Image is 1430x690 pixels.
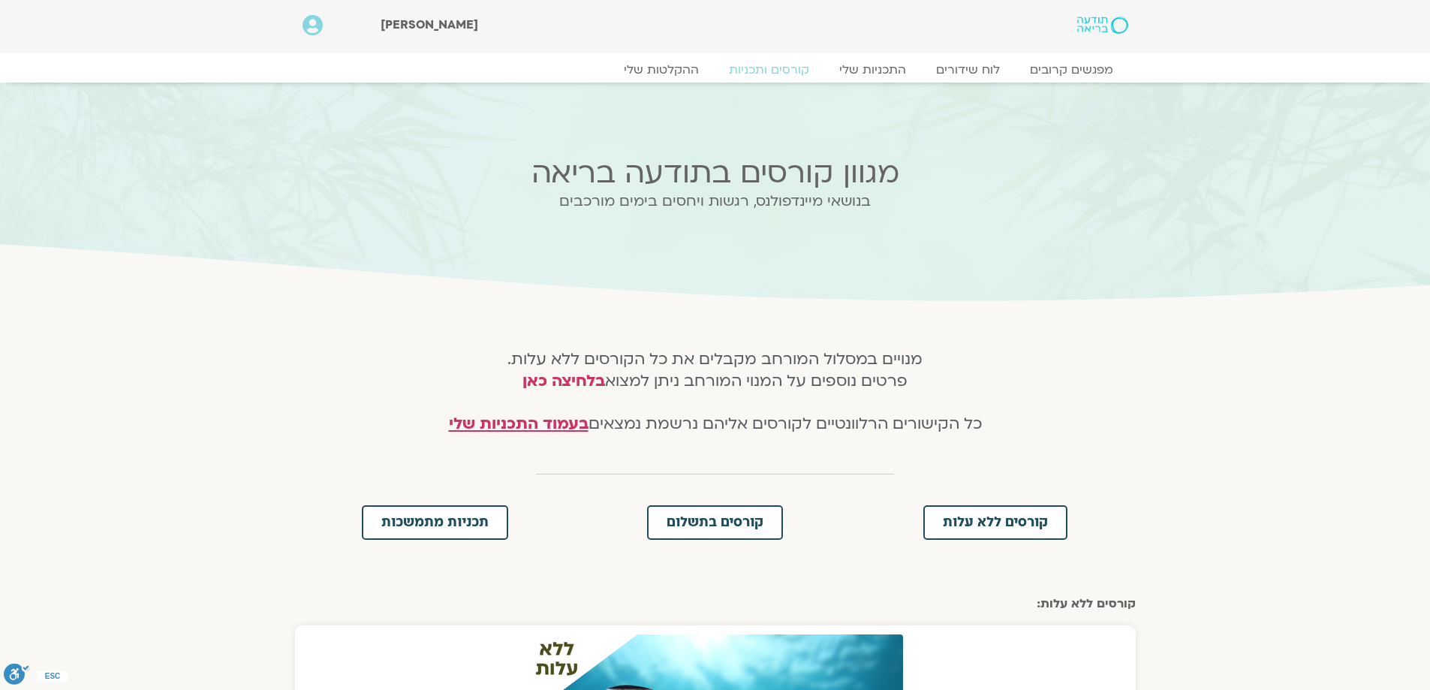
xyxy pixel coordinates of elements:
h2: בנושאי מיינדפולנס, רגשות ויחסים בימים מורכבים [421,193,1010,209]
h4: מנויים במסלול המורחב מקבלים את כל הקורסים ללא עלות. פרטים נוספים על המנוי המורחב ניתן למצוא כל הק... [431,349,999,435]
a: קורסים ותכניות [714,62,824,77]
span: קורסים בתשלום [667,516,763,529]
a: בלחיצה כאן [522,370,605,392]
a: לוח שידורים [921,62,1015,77]
a: קורסים ללא עלות [923,505,1067,540]
a: קורסים בתשלום [647,505,783,540]
span: תכניות מתמשכות [381,516,489,529]
h2: קורסים ללא עלות: [295,597,1136,610]
nav: Menu [303,62,1128,77]
span: קורסים ללא עלות [943,516,1048,529]
a: התכניות שלי [824,62,921,77]
a: תכניות מתמשכות [362,505,508,540]
span: [PERSON_NAME] [381,17,478,33]
h2: מגוון קורסים בתודעה בריאה [421,156,1010,190]
a: בעמוד התכניות שלי [449,413,589,435]
a: מפגשים קרובים [1015,62,1128,77]
a: ההקלטות שלי [609,62,714,77]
